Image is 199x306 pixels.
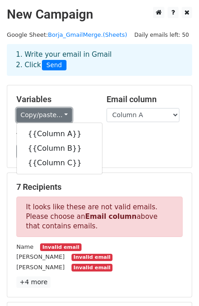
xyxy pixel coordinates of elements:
[71,264,112,271] small: Invalid email
[71,254,112,262] small: Invalid email
[17,156,102,170] a: {{Column C}}
[40,243,81,251] small: Invalid email
[107,94,183,104] h5: Email column
[17,141,102,156] a: {{Column B}}
[16,182,183,192] h5: 7 Recipients
[131,30,192,40] span: Daily emails left: 50
[48,31,127,38] a: Borja_GmailMerge.(Sheets)
[131,31,192,38] a: Daily emails left: 50
[16,264,65,271] small: [PERSON_NAME]
[16,108,72,122] a: Copy/paste...
[16,94,93,104] h5: Variables
[7,7,192,22] h2: New Campaign
[16,243,34,250] small: Name
[7,31,127,38] small: Google Sheet:
[16,197,183,237] p: It looks like these are not valid emails. Please choose an above that contains emails.
[42,60,66,71] span: Send
[153,262,199,306] iframe: Chat Widget
[16,253,65,260] small: [PERSON_NAME]
[16,276,51,288] a: +4 more
[9,49,190,70] div: 1. Write your email in Gmail 2. Click
[17,127,102,141] a: {{Column A}}
[85,212,137,221] strong: Email column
